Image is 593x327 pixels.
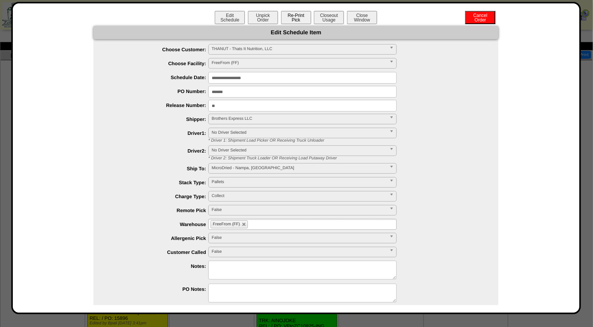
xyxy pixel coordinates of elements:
div: Edit Schedule Item [93,26,498,39]
span: False [212,233,387,242]
label: Charge Type: [109,194,208,199]
span: No Driver Selected [212,128,387,137]
label: Release Number: [109,102,208,108]
span: Collect [212,191,387,200]
span: Brothers Express LLC [212,114,387,123]
label: PO Notes: [109,286,208,292]
button: Re-PrintPick [281,11,311,24]
label: Schedule Date: [109,75,208,80]
button: UnpickOrder [248,11,278,24]
span: THANUT - Thats It Nutrition, LLC [212,44,387,53]
label: Stack Type: [109,180,208,185]
span: MicroDried - Nampa, [GEOGRAPHIC_DATA] [212,163,387,173]
label: Remote Pick [109,208,208,213]
label: Notes: [109,263,208,269]
label: Warehouse [109,222,208,227]
button: CloseoutUsage [314,11,344,24]
label: Customer Called [109,249,208,255]
label: Driver1: [109,130,208,136]
label: Allergenic Pick [109,235,208,241]
button: CancelOrder [465,11,495,24]
button: CloseWindow [347,11,377,24]
label: Driver2: [109,148,208,154]
label: Choose Facility: [109,61,208,66]
span: Pallets [212,177,387,186]
a: CloseWindow [346,17,378,23]
span: No Driver Selected [212,146,387,155]
span: False [212,205,387,214]
span: False [212,247,387,256]
div: * Driver 2: Shipment Truck Loader OR Receiving Load Putaway Driver [203,156,498,160]
div: * Driver 1: Shipment Load Picker OR Receiving Truck Unloader [203,138,498,143]
label: PO Number: [109,89,208,94]
span: FreeFrom (FF) [212,58,387,67]
label: Shipper: [109,116,208,122]
button: EditSchedule [215,11,245,24]
label: Ship To: [109,166,208,171]
label: Choose Customer: [109,47,208,52]
span: FreeFrom (FF) [213,222,240,226]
